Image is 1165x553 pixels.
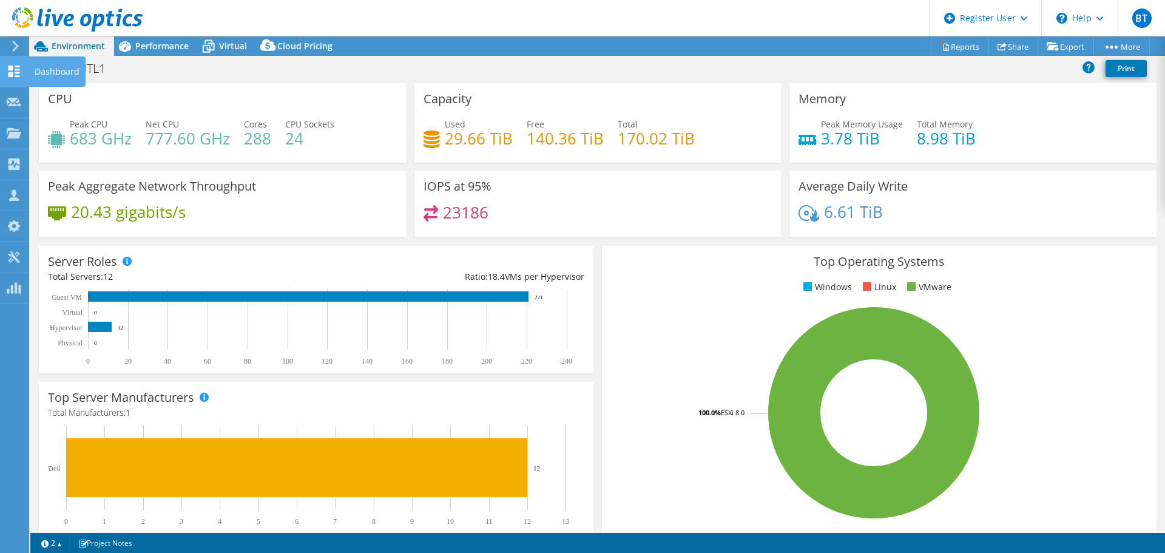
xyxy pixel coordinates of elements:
[1093,37,1150,56] a: More
[29,56,86,87] div: Dashboard
[721,408,745,417] tspan: ESXi 8.0
[244,118,267,130] span: Cores
[1056,13,1067,24] svg: \n
[124,357,132,365] text: 20
[48,464,61,473] text: Dell
[70,118,107,130] span: Peak CPU
[821,132,903,145] h4: 3.78 TiB
[48,270,316,283] div: Total Servers:
[71,205,186,219] h4: 20.43 gigabits/s
[562,517,569,526] text: 13
[282,357,293,365] text: 100
[1106,60,1147,77] a: Print
[277,40,333,52] span: Cloud Pricing
[618,118,638,130] span: Total
[824,205,883,219] h4: 6.61 TiB
[118,325,123,331] text: 12
[860,280,896,294] li: Linux
[481,357,492,365] text: 200
[424,92,471,106] h3: Capacity
[103,271,113,282] span: 12
[527,118,544,130] span: Free
[316,270,584,283] div: Ratio: VMs per Hypervisor
[917,118,973,130] span: Total Memory
[94,340,97,346] text: 0
[904,280,951,294] li: VMware
[244,357,251,365] text: 80
[618,132,695,145] h4: 170.02 TiB
[445,132,513,145] h4: 29.66 TiB
[50,324,83,332] text: Hypervisor
[485,517,493,526] text: 11
[33,535,70,551] a: 2
[135,40,189,52] span: Performance
[219,40,247,52] span: Virtual
[521,357,532,365] text: 220
[488,271,505,282] span: 18.4
[1038,37,1094,56] a: Export
[424,180,491,193] h3: IOPS at 95%
[257,517,260,526] text: 5
[204,357,211,365] text: 60
[52,293,82,302] text: Guest VM
[103,517,106,526] text: 1
[442,357,453,365] text: 180
[799,92,846,106] h3: Memory
[410,517,414,526] text: 9
[295,517,299,526] text: 6
[799,180,908,193] h3: Average Daily Write
[70,132,132,145] h4: 683 GHz
[62,308,83,317] text: Virtual
[533,464,540,472] text: 12
[800,280,852,294] li: Windows
[333,517,337,526] text: 7
[58,339,83,347] text: Physical
[1132,8,1152,28] span: BT
[445,118,465,130] span: Used
[64,517,68,526] text: 0
[126,407,130,418] span: 1
[164,357,171,365] text: 40
[70,535,141,551] a: Project Notes
[48,92,72,106] h3: CPU
[362,357,373,365] text: 140
[917,132,976,145] h4: 8.98 TiB
[285,132,334,145] h4: 24
[372,517,376,526] text: 8
[561,357,572,365] text: 240
[527,132,604,145] h4: 140.36 TiB
[402,357,413,365] text: 160
[146,118,179,130] span: Net CPU
[988,37,1038,56] a: Share
[285,118,334,130] span: CPU Sockets
[524,517,531,526] text: 12
[535,294,543,300] text: 221
[94,310,97,316] text: 0
[180,517,183,526] text: 3
[698,408,721,417] tspan: 100.0%
[931,37,989,56] a: Reports
[447,517,454,526] text: 10
[244,132,271,145] h4: 288
[443,206,488,219] h4: 23186
[218,517,221,526] text: 4
[48,255,117,268] h3: Server Roles
[48,406,584,419] h4: Total Manufacturers:
[146,132,230,145] h4: 777.60 GHz
[52,40,105,52] span: Environment
[141,517,145,526] text: 2
[821,118,903,130] span: Peak Memory Usage
[86,357,90,365] text: 0
[611,255,1147,268] h3: Top Operating Systems
[322,357,333,365] text: 120
[48,180,256,193] h3: Peak Aggregate Network Throughput
[48,391,194,404] h3: Top Server Manufacturers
